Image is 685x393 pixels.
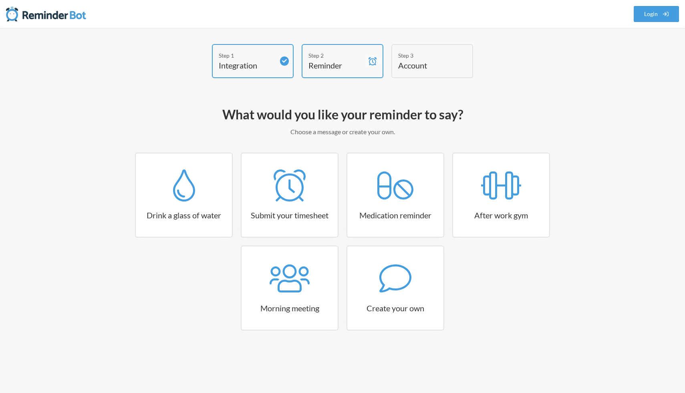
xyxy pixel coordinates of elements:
[398,51,454,60] div: Step 3
[110,127,575,137] p: Choose a message or create your own.
[110,106,575,123] h2: What would you like your reminder to say?
[453,210,549,221] h3: After work gym
[308,60,365,71] h4: Reminder
[6,6,86,22] img: Reminder Bot
[242,210,338,221] h3: Submit your timesheet
[347,210,443,221] h3: Medication reminder
[136,210,232,221] h3: Drink a glass of water
[242,302,338,314] h3: Morning meeting
[219,60,275,71] h4: Integration
[398,60,454,71] h4: Account
[347,302,443,314] h3: Create your own
[634,6,679,22] a: Login
[219,51,275,60] div: Step 1
[308,51,365,60] div: Step 2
